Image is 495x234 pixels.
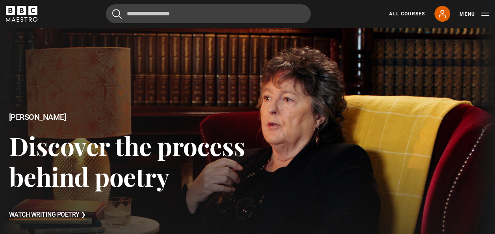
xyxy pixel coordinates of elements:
button: Submit the search query [112,9,122,19]
svg: BBC Maestro [6,6,37,22]
h3: Discover the process behind poetry [9,130,248,191]
h3: Watch Writing Poetry ❯ [9,209,86,221]
button: Toggle navigation [460,10,489,18]
input: Search [106,4,311,23]
h2: [PERSON_NAME] [9,113,248,122]
a: All Courses [389,10,425,17]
